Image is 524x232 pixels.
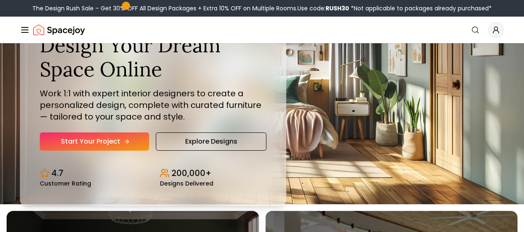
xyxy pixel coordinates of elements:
[40,33,266,81] h1: Design Your Dream Space Online
[40,181,91,186] small: Customer Rating
[20,17,504,43] nav: Global
[33,22,85,38] a: Spacejoy
[40,132,149,151] a: Start Your Project
[326,4,349,12] b: RUSH30
[33,22,85,38] img: Spacejoy Logo
[51,167,63,179] p: 4.7
[32,4,492,12] div: The Design Rush Sale – Get 30% OFF All Design Packages + Extra 10% OFF on Multiple Rooms.
[171,167,211,179] p: 200,000+
[297,4,349,12] span: Use code:
[156,132,266,151] a: Explore Designs
[40,88,266,122] p: Work 1:1 with expert interior designers to create a personalized design, complete with curated fu...
[40,161,266,186] div: Design stats
[159,181,213,186] small: Designs Delivered
[349,4,492,12] span: *Not applicable to packages already purchased*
